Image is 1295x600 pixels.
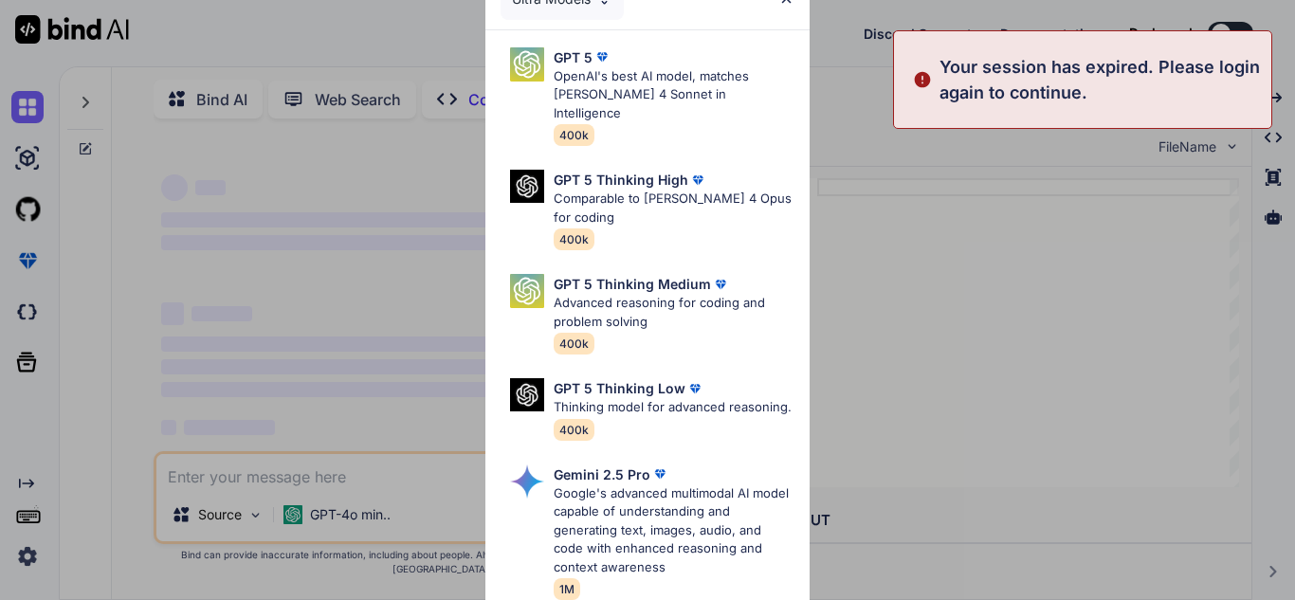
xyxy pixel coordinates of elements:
img: Pick Models [510,47,544,82]
p: Gemini 2.5 Pro [554,464,650,484]
p: Thinking model for advanced reasoning. [554,398,792,417]
img: Pick Models [510,274,544,308]
span: 400k [554,333,594,355]
p: Comparable to [PERSON_NAME] 4 Opus for coding [554,190,794,227]
img: Pick Models [510,170,544,203]
img: premium [593,47,611,66]
span: 400k [554,124,594,146]
p: GPT 5 Thinking Low [554,378,685,398]
img: premium [711,275,730,294]
p: Google's advanced multimodal AI model capable of understanding and generating text, images, audio... [554,484,794,577]
p: GPT 5 [554,47,593,67]
img: Pick Models [510,378,544,411]
p: GPT 5 Thinking Medium [554,274,711,294]
p: OpenAI's best AI model, matches [PERSON_NAME] 4 Sonnet in Intelligence [554,67,794,123]
img: premium [650,464,669,483]
p: GPT 5 Thinking High [554,170,688,190]
span: 1M [554,578,580,600]
img: premium [688,171,707,190]
img: Pick Models [510,464,544,499]
p: Advanced reasoning for coding and problem solving [554,294,794,331]
span: 400k [554,419,594,441]
p: Your session has expired. Please login again to continue. [939,54,1260,105]
img: alert [913,54,932,105]
span: 400k [554,228,594,250]
img: premium [685,379,704,398]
